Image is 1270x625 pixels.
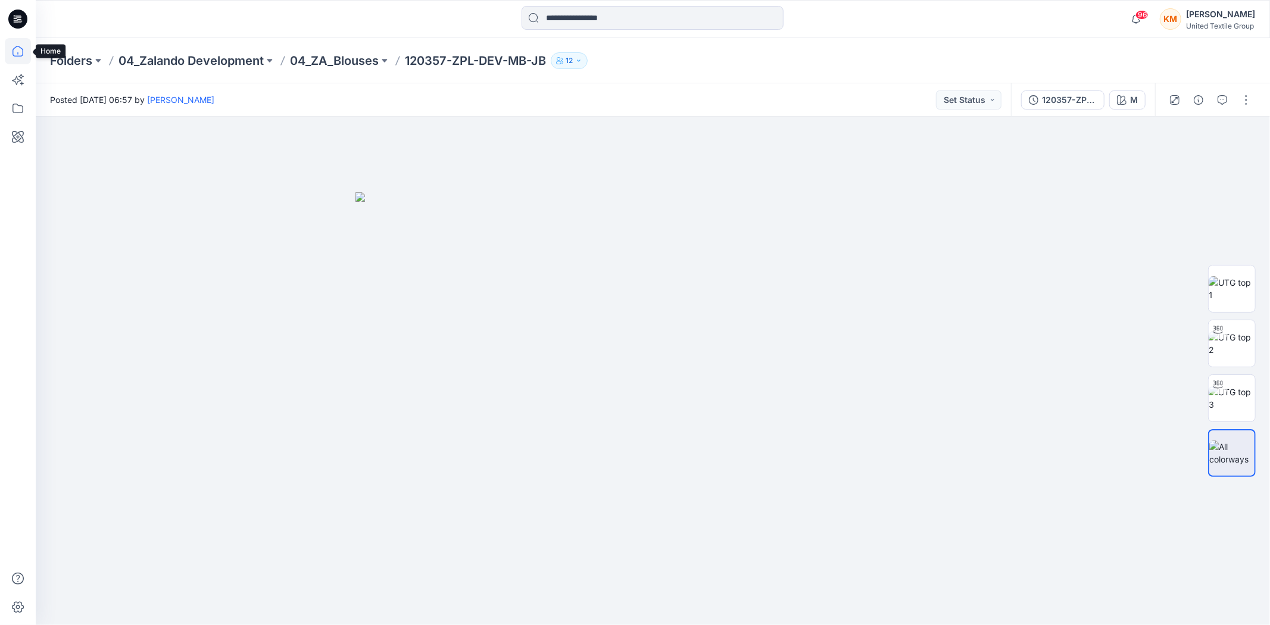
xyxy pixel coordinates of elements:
[1189,90,1208,110] button: Details
[290,52,379,69] a: 04_ZA_Blouses
[405,52,546,69] p: 120357-ZPL-DEV-MB-JB
[147,95,214,105] a: [PERSON_NAME]
[355,192,951,625] img: eyJhbGciOiJIUzI1NiIsImtpZCI6IjAiLCJzbHQiOiJzZXMiLCJ0eXAiOiJKV1QifQ.eyJkYXRhIjp7InR5cGUiOiJzdG9yYW...
[551,52,588,69] button: 12
[1209,386,1255,411] img: UTG top 3
[566,54,573,67] p: 12
[1160,8,1181,30] div: KM
[1209,331,1255,356] img: UTG top 2
[1109,90,1146,110] button: M
[50,52,92,69] a: Folders
[1135,10,1149,20] span: 96
[50,93,214,106] span: Posted [DATE] 06:57 by
[118,52,264,69] a: 04_Zalando Development
[1021,90,1104,110] button: 120357-ZPL PRO2 KM
[1209,440,1255,465] img: All colorways
[1042,93,1097,107] div: 120357-ZPL PRO2 KM
[1186,7,1255,21] div: [PERSON_NAME]
[1186,21,1255,30] div: United Textile Group
[1130,93,1138,107] div: M
[1209,276,1255,301] img: UTG top 1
